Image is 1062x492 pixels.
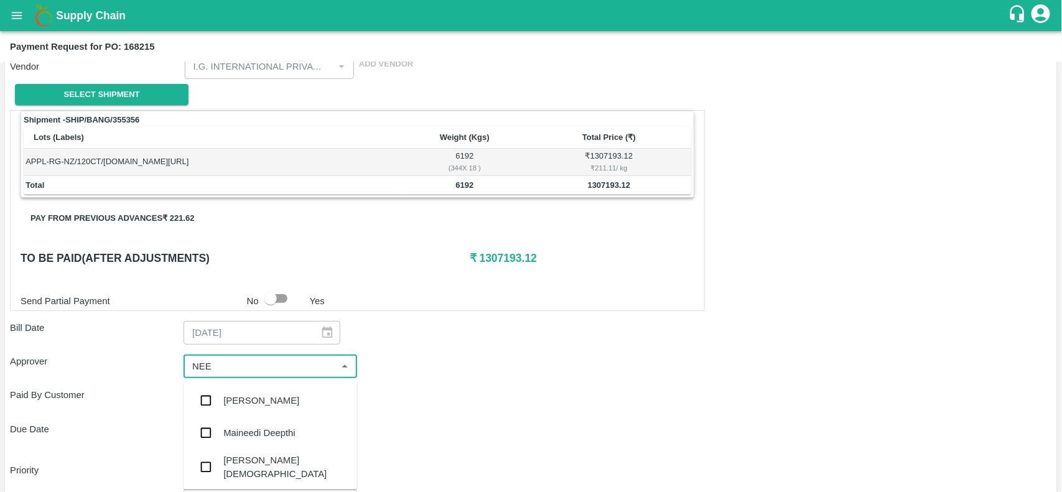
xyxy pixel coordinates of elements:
[21,249,470,267] h6: To be paid(After adjustments)
[310,294,325,308] p: Yes
[21,294,242,308] p: Send Partial Payment
[15,84,189,106] button: Select Shipment
[31,3,56,28] img: logo
[1008,4,1030,27] div: customer-support
[21,208,205,230] button: Pay from previous advances₹ 221.62
[10,388,184,402] p: Paid By Customer
[455,180,473,190] b: 6192
[56,9,126,22] b: Supply Chain
[10,321,184,335] p: Bill Date
[527,149,691,176] td: ₹ 1307193.12
[582,132,636,142] b: Total Price (₹)
[34,132,84,142] b: Lots (Labels)
[10,42,155,52] b: Payment Request for PO: 168215
[10,422,184,436] p: Due Date
[10,60,180,73] p: Vendor
[402,149,527,176] td: 6192
[223,394,299,407] div: [PERSON_NAME]
[2,1,31,30] button: open drawer
[26,180,44,190] b: Total
[223,426,296,440] div: Maineedi Deepthi
[187,358,333,374] input: Select approver
[10,463,180,477] p: Priority
[247,294,259,308] p: No
[529,162,689,174] div: ₹ 211.11 / kg
[440,132,490,142] b: Weight (Kgs)
[24,114,139,126] strong: Shipment - SHIP/BANG/355356
[337,358,353,374] button: Close
[404,162,526,174] div: ( 344 X 18 )
[184,321,310,345] input: Bill Date
[470,249,694,267] h6: ₹ 1307193.12
[56,7,1008,24] a: Supply Chain
[588,180,631,190] b: 1307193.12
[1030,2,1052,29] div: account of current user
[10,355,184,368] p: Approver
[189,58,330,75] input: Select Vendor
[223,453,347,481] div: [PERSON_NAME][DEMOGRAPHIC_DATA]
[64,88,140,102] span: Select Shipment
[24,149,402,176] td: APPL-RG-NZ/120CT/[DOMAIN_NAME][URL]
